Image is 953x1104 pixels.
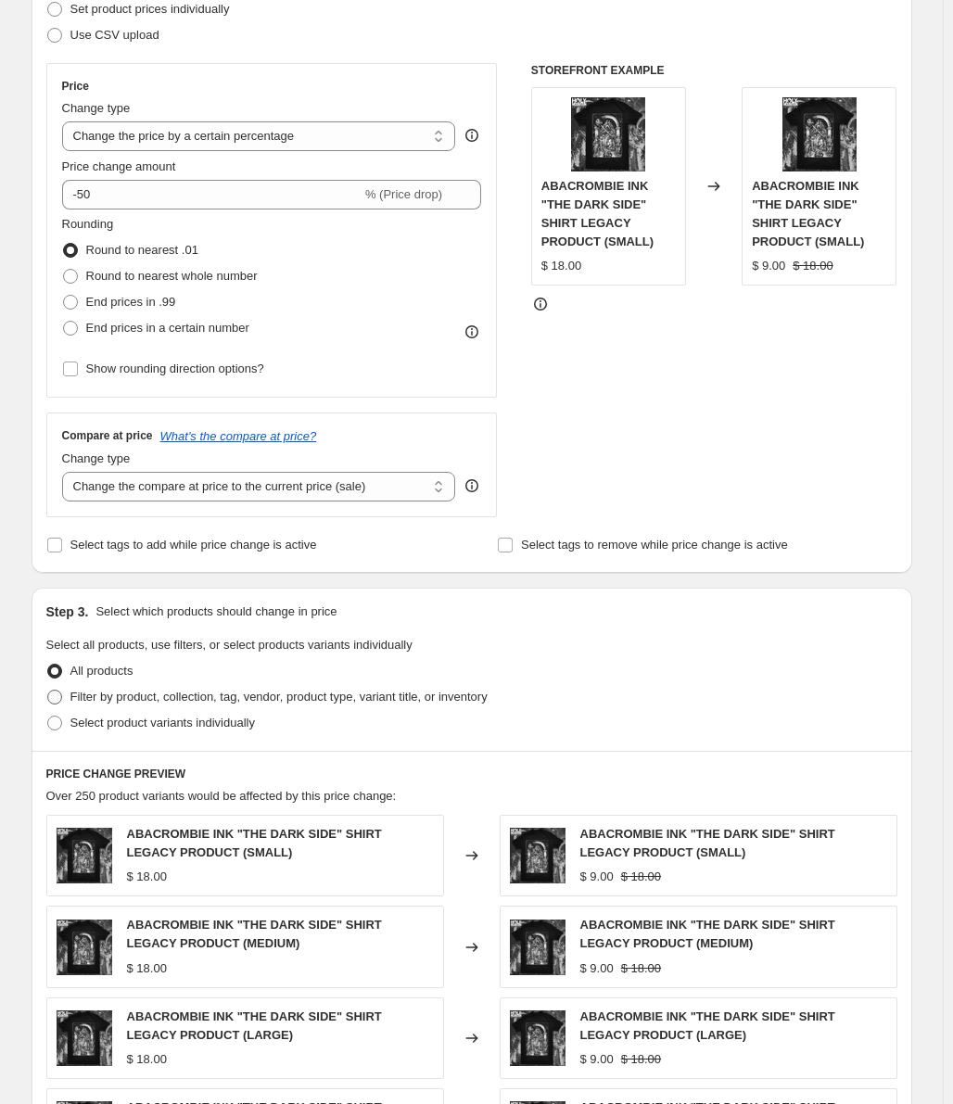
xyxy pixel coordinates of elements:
strike: $ 18.00 [621,868,661,886]
img: DARKSIDE_80x.png [510,920,565,975]
div: $ 18.00 [127,868,167,886]
img: DARKSIDE_80x.png [782,97,857,171]
span: ABACROMBIE INK "THE DARK SIDE" SHIRT LEGACY PRODUCT (SMALL) [541,179,654,248]
span: ABACROMBIE INK "THE DARK SIDE" SHIRT LEGACY PRODUCT (LARGE) [127,1009,382,1042]
button: What's the compare at price? [160,429,317,443]
h3: Compare at price [62,428,153,443]
strike: $ 18.00 [793,257,832,275]
span: Round to nearest .01 [86,243,198,257]
span: ABACROMBIE INK "THE DARK SIDE" SHIRT LEGACY PRODUCT (SMALL) [580,827,835,859]
span: Change type [62,451,131,465]
p: Select which products should change in price [95,603,337,621]
h3: Price [62,79,89,94]
span: Over 250 product variants would be affected by this price change: [46,789,397,803]
span: % (Price drop) [365,187,442,201]
strike: $ 18.00 [621,959,661,978]
span: Select product variants individually [70,716,255,730]
img: DARKSIDE_80x.png [57,1010,112,1066]
span: Select tags to add while price change is active [70,538,317,552]
h6: PRICE CHANGE PREVIEW [46,767,897,781]
span: End prices in .99 [86,295,176,309]
img: DARKSIDE_80x.png [571,97,645,171]
span: ABACROMBIE INK "THE DARK SIDE" SHIRT LEGACY PRODUCT (SMALL) [752,179,864,248]
input: -15 [62,180,362,209]
span: Round to nearest whole number [86,269,258,283]
span: Change type [62,101,131,115]
strike: $ 18.00 [621,1050,661,1069]
h2: Step 3. [46,603,89,621]
img: DARKSIDE_80x.png [510,828,565,883]
div: $ 18.00 [127,959,167,978]
div: help [463,126,481,145]
span: Set product prices individually [70,2,230,16]
span: End prices in a certain number [86,321,249,335]
span: ABACROMBIE INK "THE DARK SIDE" SHIRT LEGACY PRODUCT (MEDIUM) [580,918,835,950]
div: help [463,476,481,495]
span: ABACROMBIE INK "THE DARK SIDE" SHIRT LEGACY PRODUCT (SMALL) [127,827,382,859]
span: Price change amount [62,159,176,173]
img: DARKSIDE_80x.png [57,920,112,975]
span: Select tags to remove while price change is active [521,538,788,552]
div: $ 9.00 [580,1050,614,1069]
div: $ 9.00 [580,959,614,978]
span: Select all products, use filters, or select products variants individually [46,638,413,652]
img: DARKSIDE_80x.png [510,1010,565,1066]
span: ABACROMBIE INK "THE DARK SIDE" SHIRT LEGACY PRODUCT (MEDIUM) [127,918,382,950]
span: Filter by product, collection, tag, vendor, product type, variant title, or inventory [70,690,488,704]
img: DARKSIDE_80x.png [57,828,112,883]
span: Use CSV upload [70,28,159,42]
div: $ 9.00 [580,868,614,886]
span: Show rounding direction options? [86,362,264,375]
span: Rounding [62,217,114,231]
div: $ 18.00 [127,1050,167,1069]
span: All products [70,664,133,678]
div: $ 9.00 [752,257,785,275]
span: ABACROMBIE INK "THE DARK SIDE" SHIRT LEGACY PRODUCT (LARGE) [580,1009,835,1042]
h6: STOREFRONT EXAMPLE [531,63,897,78]
div: $ 18.00 [541,257,581,275]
